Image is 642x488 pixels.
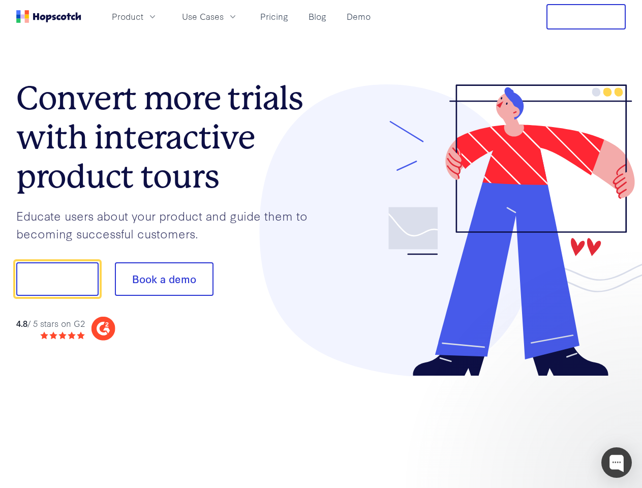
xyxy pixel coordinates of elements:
button: Use Cases [176,8,244,25]
strong: 4.8 [16,317,27,329]
p: Educate users about your product and guide them to becoming successful customers. [16,207,321,242]
a: Home [16,10,81,23]
a: Demo [343,8,375,25]
span: Use Cases [182,10,224,23]
span: Product [112,10,143,23]
button: Free Trial [546,4,626,29]
h1: Convert more trials with interactive product tours [16,79,321,196]
div: / 5 stars on G2 [16,317,85,330]
button: Book a demo [115,262,213,296]
a: Blog [304,8,330,25]
button: Product [106,8,164,25]
button: Show me! [16,262,99,296]
a: Pricing [256,8,292,25]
